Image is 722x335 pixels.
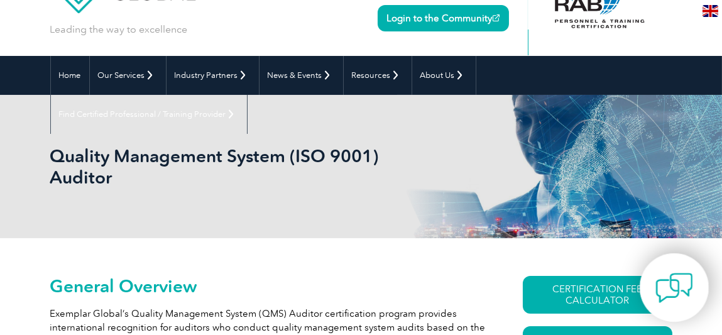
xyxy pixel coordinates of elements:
[344,56,412,95] a: Resources
[50,276,486,296] h2: General Overview
[412,56,476,95] a: About Us
[90,56,166,95] a: Our Services
[50,23,188,36] p: Leading the way to excellence
[493,14,500,21] img: open_square.png
[50,145,393,188] h1: Quality Management System (ISO 9001) Auditor
[378,5,509,31] a: Login to the Community
[260,56,343,95] a: News & Events
[51,95,247,134] a: Find Certified Professional / Training Provider
[655,269,693,307] img: contact-chat.png
[51,56,89,95] a: Home
[523,276,672,314] a: CERTIFICATION FEE CALCULATOR
[167,56,259,95] a: Industry Partners
[703,5,718,17] img: en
